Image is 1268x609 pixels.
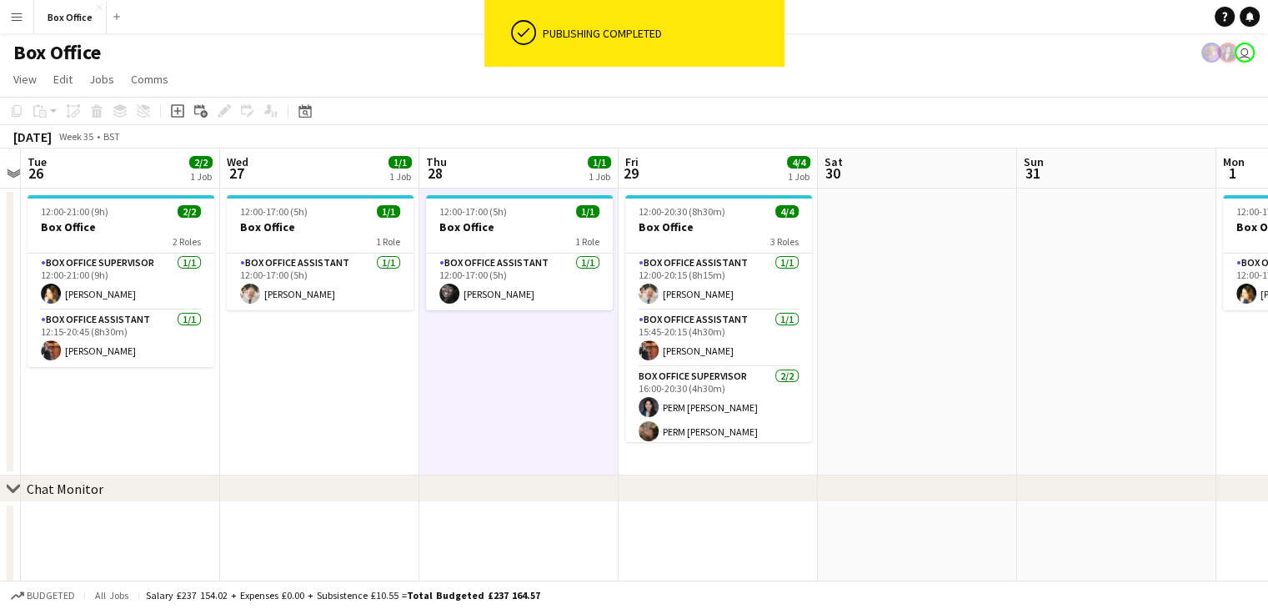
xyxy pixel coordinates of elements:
span: Edit [53,72,73,87]
span: All jobs [92,589,132,601]
div: BST [103,130,120,143]
span: View [13,72,37,87]
a: Comms [124,68,175,90]
button: Box Office [34,1,107,33]
a: Edit [47,68,79,90]
button: Budgeted [8,586,78,605]
app-user-avatar: Frazer Mclean [1201,43,1221,63]
div: Publishing completed [543,26,778,41]
span: Total Budgeted £237 164.57 [407,589,540,601]
span: Budgeted [27,590,75,601]
span: Jobs [89,72,114,87]
h1: Box Office [13,40,101,65]
div: [DATE] [13,128,52,145]
app-user-avatar: Millie Haldane [1235,43,1255,63]
div: Chat Monitor [27,481,103,497]
div: Salary £237 154.02 + Expenses £0.00 + Subsistence £10.55 = [146,589,540,601]
span: Comms [131,72,168,87]
a: Jobs [83,68,121,90]
app-user-avatar: Lexi Clare [1218,43,1238,63]
a: View [7,68,43,90]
